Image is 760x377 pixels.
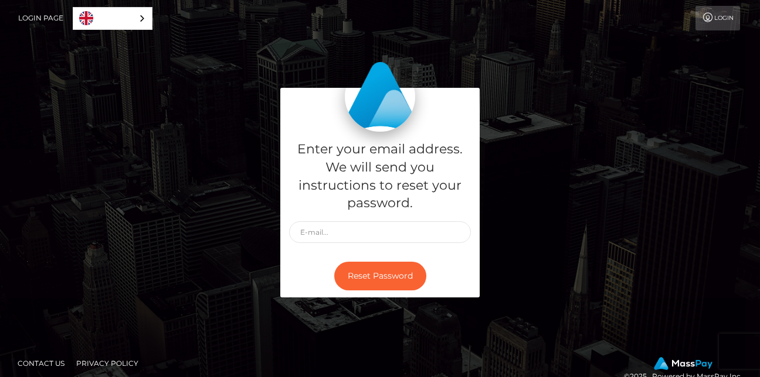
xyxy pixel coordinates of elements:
aside: Language selected: English [73,7,152,30]
div: Language [73,7,152,30]
h5: Enter your email address. We will send you instructions to reset your password. [289,140,471,213]
img: MassPay Login [345,61,415,132]
img: MassPay [654,357,713,370]
a: English [73,8,152,29]
button: Reset Password [334,262,426,290]
a: Privacy Policy [72,354,143,372]
a: Contact Us [13,354,69,372]
input: E-mail... [289,221,471,243]
a: Login [695,6,740,30]
a: Login Page [18,6,63,30]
